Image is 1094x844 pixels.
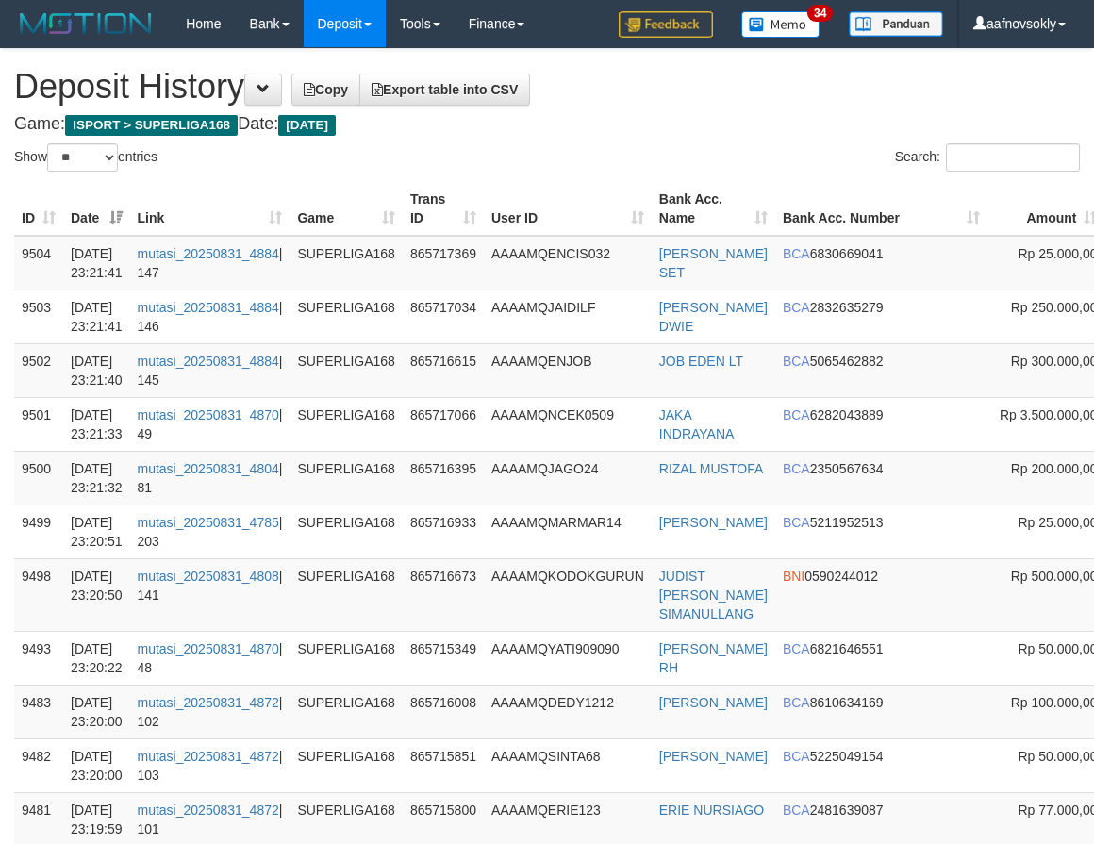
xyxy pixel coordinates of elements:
[403,505,484,558] td: 865716933
[484,343,652,397] td: AAAAMQENJOB
[14,685,63,738] td: 9483
[290,558,403,631] td: SUPERLIGA168
[14,290,63,343] td: 9503
[278,115,336,136] span: [DATE]
[775,631,987,685] td: 6821646551
[775,290,987,343] td: 2832635279
[372,82,518,97] span: Export table into CSV
[775,505,987,558] td: 5211952513
[138,803,279,818] a: mutasi_20250831_4872
[290,631,403,685] td: SUPERLIGA168
[290,343,403,397] td: SUPERLIGA168
[659,246,768,280] a: [PERSON_NAME] SET
[14,182,63,236] th: ID: activate to sort column ascending
[659,407,735,441] a: JAKA INDRAYANA
[290,182,403,236] th: Game: activate to sort column ascending
[63,397,130,451] td: [DATE] 23:21:33
[484,505,652,558] td: AAAAMQMARMAR14
[14,558,63,631] td: 9498
[47,143,118,172] select: Showentries
[291,74,360,106] a: Copy
[652,182,775,236] th: Bank Acc. Name: activate to sort column ascending
[783,569,804,584] span: BNI
[659,803,764,818] a: ERIE NURSIAGO
[14,236,63,290] td: 9504
[290,738,403,792] td: SUPERLIGA168
[130,558,290,631] td: | 141
[304,82,348,97] span: Copy
[63,738,130,792] td: [DATE] 23:20:00
[775,451,987,505] td: 2350567634
[63,685,130,738] td: [DATE] 23:20:00
[138,515,279,530] a: mutasi_20250831_4785
[63,290,130,343] td: [DATE] 23:21:41
[290,451,403,505] td: SUPERLIGA168
[290,397,403,451] td: SUPERLIGA168
[138,461,279,476] a: mutasi_20250831_4804
[946,143,1080,172] input: Search:
[14,68,1080,106] h1: Deposit History
[14,9,157,38] img: MOTION_logo.png
[63,182,130,236] th: Date: activate to sort column ascending
[290,236,403,290] td: SUPERLIGA168
[403,631,484,685] td: 865715349
[138,641,279,656] a: mutasi_20250831_4870
[659,641,768,675] a: [PERSON_NAME] RH
[63,343,130,397] td: [DATE] 23:21:40
[290,505,403,558] td: SUPERLIGA168
[130,182,290,236] th: Link: activate to sort column ascending
[659,569,768,621] a: JUDIST [PERSON_NAME] SIMANULLANG
[130,451,290,505] td: | 81
[775,685,987,738] td: 8610634169
[659,300,768,334] a: [PERSON_NAME] DWIE
[14,397,63,451] td: 9501
[403,290,484,343] td: 865717034
[484,182,652,236] th: User ID: activate to sort column ascending
[849,11,943,37] img: panduan.png
[63,451,130,505] td: [DATE] 23:21:32
[484,631,652,685] td: AAAAMQYATI909090
[290,685,403,738] td: SUPERLIGA168
[14,143,157,172] label: Show entries
[14,738,63,792] td: 9482
[783,515,810,530] span: BCA
[484,738,652,792] td: AAAAMQSINTA68
[484,685,652,738] td: AAAAMQDEDY1212
[14,451,63,505] td: 9500
[783,641,810,656] span: BCA
[775,558,987,631] td: 0590244012
[484,397,652,451] td: AAAAMQNCEK0509
[403,558,484,631] td: 865716673
[484,451,652,505] td: AAAAMQJAGO24
[775,397,987,451] td: 6282043889
[783,354,810,369] span: BCA
[403,451,484,505] td: 865716395
[783,246,810,261] span: BCA
[359,74,530,106] a: Export table into CSV
[130,343,290,397] td: | 145
[130,631,290,685] td: | 48
[138,407,279,422] a: mutasi_20250831_4870
[403,236,484,290] td: 865717369
[659,749,768,764] a: [PERSON_NAME]
[63,558,130,631] td: [DATE] 23:20:50
[775,343,987,397] td: 5065462882
[138,569,279,584] a: mutasi_20250831_4808
[403,343,484,397] td: 865716615
[484,236,652,290] td: AAAAMQENCIS032
[14,115,1080,134] h4: Game: Date:
[130,738,290,792] td: | 103
[290,290,403,343] td: SUPERLIGA168
[783,407,810,422] span: BCA
[807,5,833,22] span: 34
[63,505,130,558] td: [DATE] 23:20:51
[138,300,279,315] a: mutasi_20250831_4884
[65,115,238,136] span: ISPORT > SUPERLIGA168
[130,685,290,738] td: | 102
[783,461,810,476] span: BCA
[741,11,820,38] img: Button%20Memo.svg
[659,354,743,369] a: JOB EDEN LT
[775,236,987,290] td: 6830669041
[783,803,810,818] span: BCA
[130,505,290,558] td: | 203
